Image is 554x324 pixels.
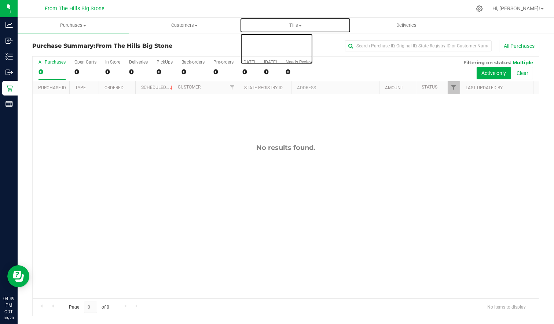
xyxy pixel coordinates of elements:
div: 0 [105,68,120,76]
button: Active only [477,67,511,79]
div: [DATE] [264,60,277,65]
span: No items to display [481,302,532,313]
div: Manage settings [475,5,484,12]
span: Page of 0 [63,302,115,313]
a: Type [75,85,86,90]
button: All Purchases [499,40,539,52]
a: Customers [129,18,240,33]
div: No results found. [33,144,539,152]
div: 0 [242,68,255,76]
a: Customer [178,84,201,90]
span: Multiple [513,60,533,65]
input: Search Purchase ID, Original ID, State Registry ID or Customer Name... [345,40,492,51]
div: Pre-orders [213,60,234,65]
inline-svg: Outbound [5,69,13,76]
h3: Purchase Summary: [32,43,201,49]
p: 04:49 PM CDT [3,295,14,315]
p: 09/20 [3,315,14,321]
div: In Store [105,60,120,65]
a: Filter [226,81,238,94]
span: Customers [129,22,239,29]
div: All Purchases [38,60,66,65]
span: Purchases [18,22,129,29]
a: Purchase ID [38,85,66,90]
a: Status [422,84,437,90]
span: Tills [240,22,351,29]
div: Needs Review [286,60,313,65]
inline-svg: Retail [5,84,13,92]
span: Deliveries [386,22,426,29]
a: Tills [240,18,351,33]
div: 0 [213,68,234,76]
span: From The Hills Big Stone [95,42,172,49]
inline-svg: Analytics [5,21,13,29]
a: Filter [448,81,460,94]
span: Filtering on status: [463,60,511,65]
div: Open Carts [74,60,96,65]
button: Clear [512,67,533,79]
div: 0 [264,68,277,76]
div: PickUps [157,60,173,65]
div: 0 [74,68,96,76]
div: 0 [129,68,148,76]
div: Back-orders [181,60,205,65]
inline-svg: Reports [5,100,13,108]
a: Ordered [104,85,124,90]
span: Hi, [PERSON_NAME]! [492,6,540,11]
div: 0 [181,68,205,76]
a: Amount [385,85,403,90]
div: 0 [286,68,313,76]
div: 0 [157,68,173,76]
a: Last Updated By [466,85,503,90]
a: Scheduled [141,85,175,90]
span: From The Hills Big Stone [45,6,105,12]
iframe: Resource center [7,265,29,287]
div: [DATE] [242,60,255,65]
div: 0 [38,68,66,76]
a: State Registry ID [244,85,283,90]
a: Purchases [18,18,129,33]
inline-svg: Inventory [5,53,13,60]
div: Deliveries [129,60,148,65]
a: Deliveries [351,18,462,33]
th: Address [291,81,379,94]
inline-svg: Inbound [5,37,13,44]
